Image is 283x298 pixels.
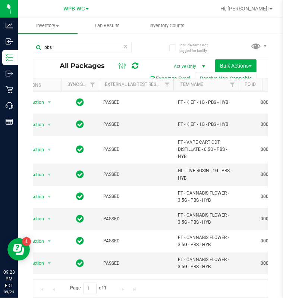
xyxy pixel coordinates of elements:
[64,283,113,294] span: Page of 1
[6,118,13,125] inline-svg: Reports
[76,214,84,224] span: In Sync
[178,121,234,128] span: FT - KIEF - 1G - PBS - HYB
[226,78,239,91] a: Filter
[24,170,44,180] span: Action
[6,86,13,93] inline-svg: Retail
[145,72,195,85] button: Export to Excel
[22,237,31,246] iframe: Resource center unread badge
[18,18,78,34] a: Inventory
[33,42,132,53] input: Search Package ID, Item Name, SKU, Lot or Part Number...
[103,193,169,200] span: PASSED
[45,170,54,180] span: select
[103,238,169,245] span: PASSED
[67,82,96,87] a: Sync Status
[76,236,84,246] span: In Sync
[3,289,15,295] p: 09/24
[137,18,197,34] a: Inventory Counts
[6,70,13,77] inline-svg: Outbound
[261,216,282,221] a: 00000981
[6,22,13,29] inline-svg: Analytics
[24,214,44,224] span: Action
[261,122,282,127] a: 00000980
[6,54,13,61] inline-svg: Inventory
[261,172,282,177] a: 00000972
[60,62,112,70] span: All Packages
[178,99,234,106] span: FT - KIEF - 1G - PBS - HYB
[261,238,282,243] a: 00000981
[45,258,54,268] span: select
[178,167,234,181] span: GL - LIVE ROSIN - 1G - PBS - HYB
[45,214,54,224] span: select
[179,82,203,87] a: Item Name
[103,99,169,106] span: PASSED
[6,38,13,45] inline-svg: Inbound
[3,269,15,289] p: 09:23 PM EDT
[83,283,97,294] input: 1
[24,119,44,130] span: Action
[103,171,169,178] span: PASSED
[6,102,13,109] inline-svg: Call Center
[24,236,44,246] span: Action
[103,215,169,223] span: PASSED
[103,260,169,267] span: PASSED
[78,18,137,34] a: Lab Results
[178,139,234,161] span: FT - VAPE CART CDT DISTILLATE - 0.5G - PBS - HYB
[261,100,282,105] a: 00000978
[105,82,163,87] a: External Lab Test Result
[76,119,84,130] span: In Sync
[76,169,84,180] span: In Sync
[18,22,78,29] span: Inventory
[24,192,44,202] span: Action
[24,97,44,108] span: Action
[7,238,30,261] iframe: Resource center
[179,42,217,53] span: Include items not tagged for facility
[261,194,282,199] a: 00000981
[45,145,54,155] span: select
[76,258,84,268] span: In Sync
[220,6,269,12] span: Hi, [PERSON_NAME]!
[178,190,234,204] span: FT - CANNABIS FLOWER - 3.5G - PBS - HYB
[215,59,257,72] button: Bulk Actions
[161,78,173,91] a: Filter
[24,258,44,268] span: Action
[261,261,282,266] a: 00000981
[85,22,130,29] span: Lab Results
[76,191,84,202] span: In Sync
[220,63,252,69] span: Bulk Actions
[139,22,195,29] span: Inventory Counts
[103,121,169,128] span: PASSED
[178,256,234,270] span: FT - CANNABIS FLOWER - 3.5G - PBS - HYB
[76,144,84,155] span: In Sync
[87,78,99,91] a: Filter
[178,212,234,226] span: FT - CANNABIS FLOWER - 3.5G - PBS - HYB
[103,146,169,153] span: PASSED
[261,147,282,152] a: 00000977
[45,97,54,108] span: select
[123,42,128,52] span: Clear
[45,236,54,246] span: select
[45,192,54,202] span: select
[195,72,257,85] button: Receive Non-Cannabis
[178,234,234,248] span: FT - CANNABIS FLOWER - 3.5G - PBS - HYB
[245,82,256,87] a: PO ID
[45,119,54,130] span: select
[64,6,85,12] span: WPB WC
[24,145,44,155] span: Action
[22,83,59,88] div: Actions
[76,97,84,108] span: In Sync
